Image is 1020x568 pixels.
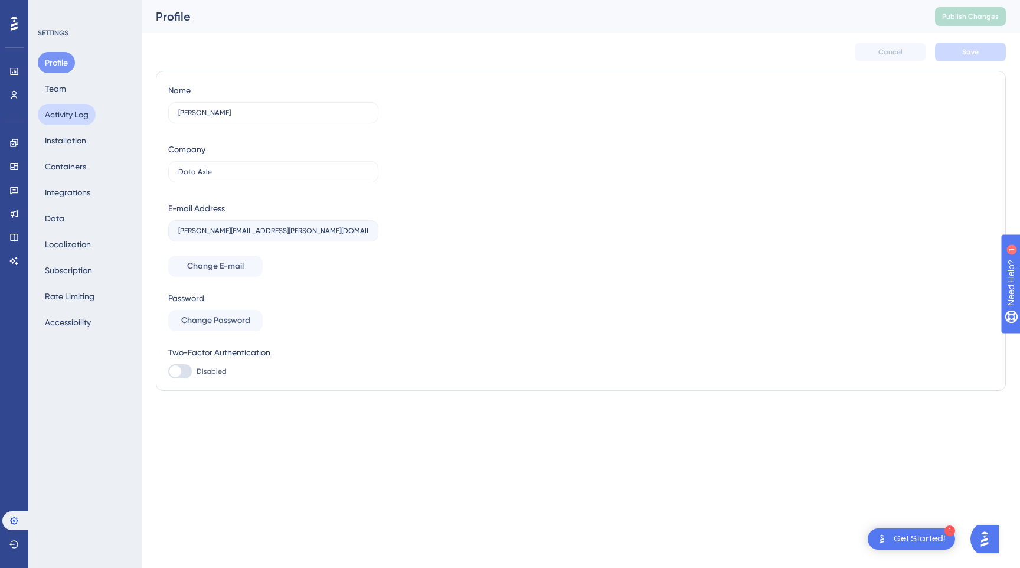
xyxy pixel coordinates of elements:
[28,3,74,17] span: Need Help?
[962,47,979,57] span: Save
[178,109,368,117] input: Name Surname
[178,168,368,176] input: Company Name
[187,259,244,273] span: Change E-mail
[878,47,903,57] span: Cancel
[894,533,946,546] div: Get Started!
[197,367,227,376] span: Disabled
[181,314,250,328] span: Change Password
[168,142,205,156] div: Company
[168,83,191,97] div: Name
[168,201,225,216] div: E-mail Address
[970,521,1006,557] iframe: UserGuiding AI Assistant Launcher
[38,286,102,307] button: Rate Limiting
[935,7,1006,26] button: Publish Changes
[38,260,99,281] button: Subscription
[38,52,75,73] button: Profile
[38,28,133,38] div: SETTINGS
[82,6,86,15] div: 1
[168,345,378,360] div: Two-Factor Authentication
[38,130,93,151] button: Installation
[168,310,263,331] button: Change Password
[38,182,97,203] button: Integrations
[38,208,71,229] button: Data
[38,234,98,255] button: Localization
[178,227,368,235] input: E-mail Address
[935,43,1006,61] button: Save
[875,532,889,546] img: launcher-image-alternative-text
[38,104,96,125] button: Activity Log
[868,528,955,550] div: Open Get Started! checklist, remaining modules: 1
[38,78,73,99] button: Team
[38,312,98,333] button: Accessibility
[38,156,93,177] button: Containers
[168,256,263,277] button: Change E-mail
[942,12,999,21] span: Publish Changes
[855,43,926,61] button: Cancel
[168,291,378,305] div: Password
[156,8,905,25] div: Profile
[944,525,955,536] div: 1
